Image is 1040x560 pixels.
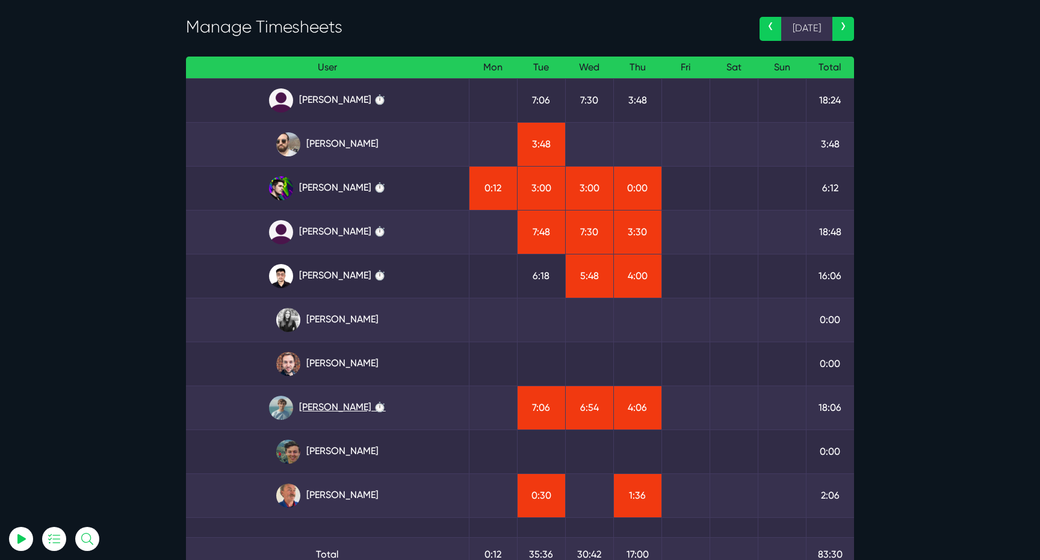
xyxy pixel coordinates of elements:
td: 3:00 [517,166,565,210]
img: ublsy46zpoyz6muduycb.jpg [276,132,300,156]
img: default_qrqg0b.png [269,88,293,112]
button: Log In [39,212,172,238]
td: 7:06 [517,386,565,429]
a: [PERSON_NAME] ⏱️ [196,88,459,112]
a: [PERSON_NAME] ⏱️ [196,176,459,200]
th: Sat [710,57,758,79]
td: 6:54 [565,386,613,429]
td: 3:48 [613,78,661,122]
td: 4:00 [613,254,661,298]
th: Wed [565,57,613,79]
a: [PERSON_NAME] [196,440,459,464]
td: 6:18 [517,254,565,298]
td: 7:30 [565,210,613,254]
td: 2:06 [806,473,854,517]
img: default_qrqg0b.png [269,220,293,244]
td: 16:06 [806,254,854,298]
img: rxuxidhawjjb44sgel4e.png [269,176,293,200]
th: Fri [661,57,710,79]
td: 4:06 [613,386,661,429]
td: 7:30 [565,78,613,122]
a: › [832,17,854,41]
td: 1:36 [613,473,661,517]
a: [PERSON_NAME] [196,484,459,508]
td: 3:48 [517,122,565,166]
img: canx5m3pdzrsbjzqsess.jpg [276,484,300,508]
img: tkl4csrki1nqjgf0pb1z.png [269,396,293,420]
a: [PERSON_NAME] [196,352,459,376]
a: [PERSON_NAME] [196,132,459,156]
th: Thu [613,57,661,79]
th: Total [806,57,854,79]
td: 7:48 [517,210,565,254]
td: 3:48 [806,122,854,166]
td: 0:00 [806,429,854,473]
td: 0:00 [806,298,854,342]
a: [PERSON_NAME] ⏱️ [196,264,459,288]
td: 0:00 [806,342,854,386]
img: rgqpcqpgtbr9fmz9rxmm.jpg [276,308,300,332]
a: [PERSON_NAME] [196,308,459,332]
h3: Manage Timesheets [186,17,741,37]
th: Tue [517,57,565,79]
a: ‹ [760,17,781,41]
td: 6:12 [806,166,854,210]
td: 18:48 [806,210,854,254]
td: 0:12 [469,166,517,210]
span: [DATE] [781,17,832,41]
td: 5:48 [565,254,613,298]
a: [PERSON_NAME] ⏱️ [196,220,459,244]
td: 18:06 [806,386,854,429]
img: xv1kmavyemxtguplm5ir.png [269,264,293,288]
td: 0:00 [613,166,661,210]
th: Sun [758,57,806,79]
td: 0:30 [517,473,565,517]
a: [PERSON_NAME] ⏱️ [196,396,459,420]
td: 3:00 [565,166,613,210]
img: tfogtqcjwjterk6idyiu.jpg [276,352,300,376]
td: 7:06 [517,78,565,122]
td: 18:24 [806,78,854,122]
input: Email [39,141,172,168]
th: User [186,57,469,79]
th: Mon [469,57,517,79]
img: esb8jb8dmrsykbqurfoz.jpg [276,440,300,464]
td: 3:30 [613,210,661,254]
